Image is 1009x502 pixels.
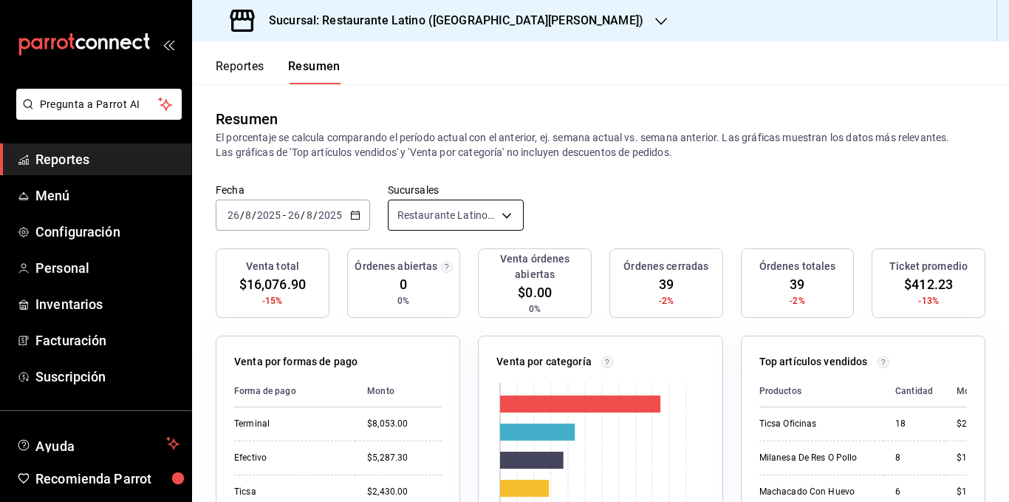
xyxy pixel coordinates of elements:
[355,376,442,407] th: Monto
[759,259,836,274] h3: Órdenes totales
[895,486,933,498] div: 6
[216,59,341,84] div: navigation tabs
[496,354,592,370] p: Venta por categoría
[759,486,872,498] div: Machacado Con Huevo
[623,259,708,274] h3: Órdenes cerradas
[759,452,872,464] div: Milanesa De Res O Pollo
[895,452,933,464] div: 8
[216,185,370,195] label: Fecha
[163,38,174,50] button: open_drawer_menu
[529,302,541,316] span: 0%
[367,418,442,430] div: $8,053.00
[518,282,552,302] span: $0.00
[287,209,301,221] input: --
[234,354,358,370] p: Venta por formas de pago
[234,452,343,464] div: Efectivo
[400,274,407,294] span: 0
[355,259,437,274] h3: Órdenes abiertas
[367,486,442,498] div: $2,430.00
[256,209,281,221] input: ----
[16,89,182,120] button: Pregunta a Parrot AI
[904,274,953,294] span: $412.23
[35,435,160,452] span: Ayuda
[388,185,524,195] label: Sucursales
[957,418,997,430] div: $2,430.00
[216,59,264,84] button: Reportes
[216,130,985,160] p: El porcentaje se calcula comparando el período actual con el anterior, ej. semana actual vs. sema...
[883,376,945,407] th: Cantidad
[35,367,179,387] span: Suscripción
[397,208,496,223] span: Restaurante Latino ([GEOGRAPHIC_DATA][PERSON_NAME] MTY)
[790,274,804,294] span: 39
[790,294,804,308] span: -2%
[35,330,179,350] span: Facturación
[239,274,306,294] span: $16,076.90
[10,107,182,123] a: Pregunta a Parrot AI
[252,209,256,221] span: /
[35,149,179,169] span: Reportes
[234,418,343,430] div: Terminal
[257,12,643,30] h3: Sucursal: Restaurante Latino ([GEOGRAPHIC_DATA][PERSON_NAME])
[288,59,341,84] button: Resumen
[659,294,674,308] span: -2%
[216,108,278,130] div: Resumen
[227,209,240,221] input: --
[301,209,305,221] span: /
[35,222,179,242] span: Configuración
[759,354,868,370] p: Top artículos vendidos
[246,259,299,274] h3: Venta total
[262,294,283,308] span: -15%
[889,259,968,274] h3: Ticket promedio
[35,294,179,314] span: Inventarios
[234,486,343,498] div: Ticsa
[918,294,939,308] span: -13%
[283,209,286,221] span: -
[318,209,343,221] input: ----
[313,209,318,221] span: /
[485,251,585,282] h3: Venta órdenes abiertas
[234,376,355,407] th: Forma de pago
[40,97,159,112] span: Pregunta a Parrot AI
[35,186,179,206] span: Menú
[306,209,313,221] input: --
[759,376,883,407] th: Productos
[397,294,409,308] span: 0%
[957,452,997,464] div: $1,560.00
[659,274,674,294] span: 39
[957,486,997,498] div: $1,140.00
[895,418,933,430] div: 18
[35,469,179,489] span: Recomienda Parrot
[759,418,872,430] div: Ticsa Oficinas
[244,209,252,221] input: --
[240,209,244,221] span: /
[945,376,997,407] th: Monto
[35,258,179,278] span: Personal
[367,452,442,464] div: $5,287.30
